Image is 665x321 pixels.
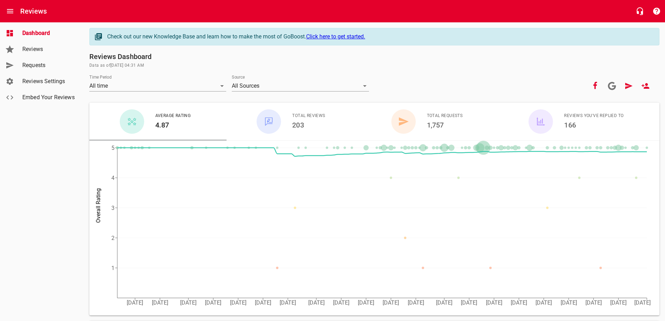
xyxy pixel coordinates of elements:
tspan: [DATE] [280,299,296,306]
tspan: [DATE] [511,299,527,306]
div: All Sources [232,80,369,92]
tspan: 2 [111,235,114,241]
tspan: [DATE] [610,299,627,306]
div: Check out our new Knowledge Base and learn how to make the most of GoBoost. [107,32,652,41]
tspan: [DATE] [230,299,246,306]
span: Total Reviews [292,112,325,119]
tspan: 1 [111,265,114,271]
tspan: [DATE] [634,299,651,306]
label: Source [232,75,245,79]
tspan: [DATE] [180,299,197,306]
span: Requests [22,61,75,70]
button: Support Portal [648,3,665,20]
span: Total Requests [427,112,463,119]
button: Open drawer [2,3,19,20]
h6: Reviews Dashboard [89,51,659,62]
tspan: [DATE] [436,299,452,306]
tspan: [DATE] [308,299,325,306]
tspan: [DATE] [383,299,399,306]
h6: 4.87 [155,119,191,131]
button: Live Chat [631,3,648,20]
h6: Reviews [20,6,47,17]
tspan: [DATE] [358,299,374,306]
span: Reviews [22,45,75,53]
tspan: 3 [111,205,114,211]
a: New User [637,78,654,94]
tspan: [DATE] [205,299,221,306]
tspan: [DATE] [486,299,502,306]
span: Embed Your Reviews [22,93,75,102]
tspan: [DATE] [561,299,577,306]
label: Time Period [89,75,112,79]
span: Dashboard [22,29,75,37]
tspan: [DATE] [535,299,552,306]
span: Reviews You've Replied To [564,112,623,119]
tspan: [DATE] [255,299,271,306]
tspan: 5 [111,145,114,151]
tspan: Overall Rating [95,188,102,223]
h6: 1,757 [427,119,463,131]
span: Reviews Settings [22,77,75,86]
a: Request Review [620,78,637,94]
tspan: [DATE] [152,299,168,306]
tspan: 4 [111,175,114,181]
button: Your Facebook account is connected [587,78,604,94]
h6: 166 [564,119,623,131]
span: Average Rating [155,112,191,119]
a: Connect your Google account [604,78,620,94]
tspan: [DATE] [333,299,349,306]
a: Click here to get started. [306,33,365,40]
tspan: [DATE] [585,299,602,306]
span: Data as of [DATE] 04:31 AM [89,62,659,69]
tspan: [DATE] [461,299,477,306]
tspan: [DATE] [127,299,143,306]
tspan: [DATE] [408,299,424,306]
div: All time [89,80,226,92]
h6: 203 [292,119,325,131]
